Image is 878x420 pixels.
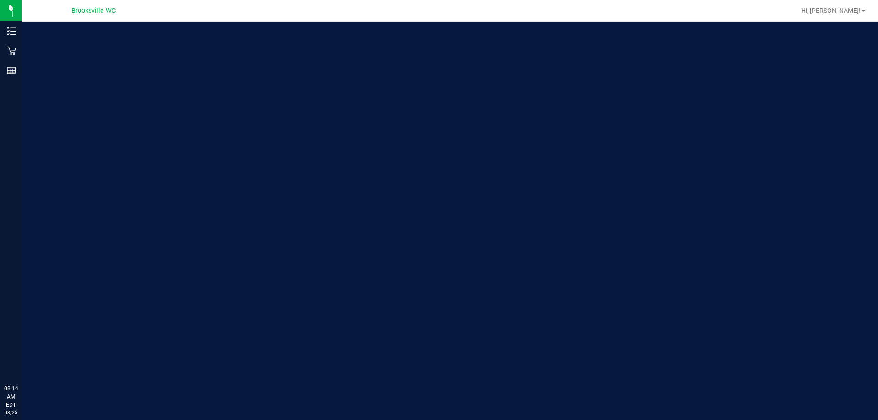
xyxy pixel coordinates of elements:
[4,409,18,416] p: 08/25
[4,384,18,409] p: 08:14 AM EDT
[7,66,16,75] inline-svg: Reports
[7,27,16,36] inline-svg: Inventory
[7,46,16,55] inline-svg: Retail
[71,7,116,15] span: Brooksville WC
[801,7,861,14] span: Hi, [PERSON_NAME]!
